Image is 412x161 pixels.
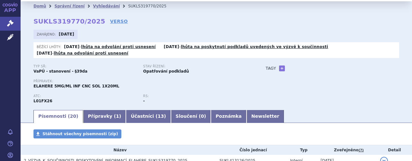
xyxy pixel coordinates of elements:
[54,4,85,8] a: Správní řízení
[37,44,62,49] span: Běžící lhůty:
[317,145,377,155] th: Zveřejněno
[116,114,119,119] span: 1
[143,65,247,68] p: Stav řízení:
[110,18,128,25] a: VERSO
[37,51,52,55] strong: [DATE]
[158,114,164,119] span: 13
[37,32,57,37] span: Zahájeno:
[37,51,128,56] p: -
[33,84,119,88] span: ELAHERE 5MG/ML INF CNC SOL 1X20ML
[143,69,189,74] strong: Opatřování podkladů
[33,65,137,68] p: Typ SŘ:
[164,45,179,49] strong: [DATE]
[64,44,156,49] p: -
[33,110,83,123] a: Písemnosti (20)
[42,132,118,136] span: Stáhnout všechny písemnosti (zip)
[359,148,364,153] abbr: (?)
[377,145,412,155] th: Detail
[59,32,74,36] strong: [DATE]
[201,114,204,119] span: 0
[33,79,253,83] p: Přípravek:
[93,4,120,8] a: Vyhledávání
[126,110,171,123] a: Účastníci (13)
[171,110,211,123] a: Sloučení (0)
[83,110,126,123] a: Přípravky (1)
[33,69,88,74] strong: VaPÚ - stanovení - §39da
[164,44,328,49] p: -
[143,94,247,98] p: RS:
[70,114,76,119] span: 20
[33,129,121,138] a: Stáhnout všechny písemnosti (zip)
[247,110,284,123] a: Newsletter
[266,65,276,72] h3: Tagy
[279,65,285,71] a: +
[64,45,80,49] strong: [DATE]
[287,145,317,155] th: Typ
[128,1,175,11] li: SUKLS319770/2025
[216,145,287,155] th: Číslo jednací
[54,51,128,55] a: lhůta na odvolání proti usnesení
[211,110,247,123] a: Poznámka
[81,45,156,49] a: lhůta na odvolání proti usnesení
[33,99,52,103] strong: MIRVETUXIMAB SORAVTANSIN
[21,145,216,155] th: Název
[33,4,46,8] a: Domů
[181,45,328,49] a: lhůta na poskytnutí podkladů uvedených ve výzvě k součinnosti
[33,17,105,25] strong: SUKLS319770/2025
[33,94,137,98] p: ATC:
[143,99,145,103] strong: -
